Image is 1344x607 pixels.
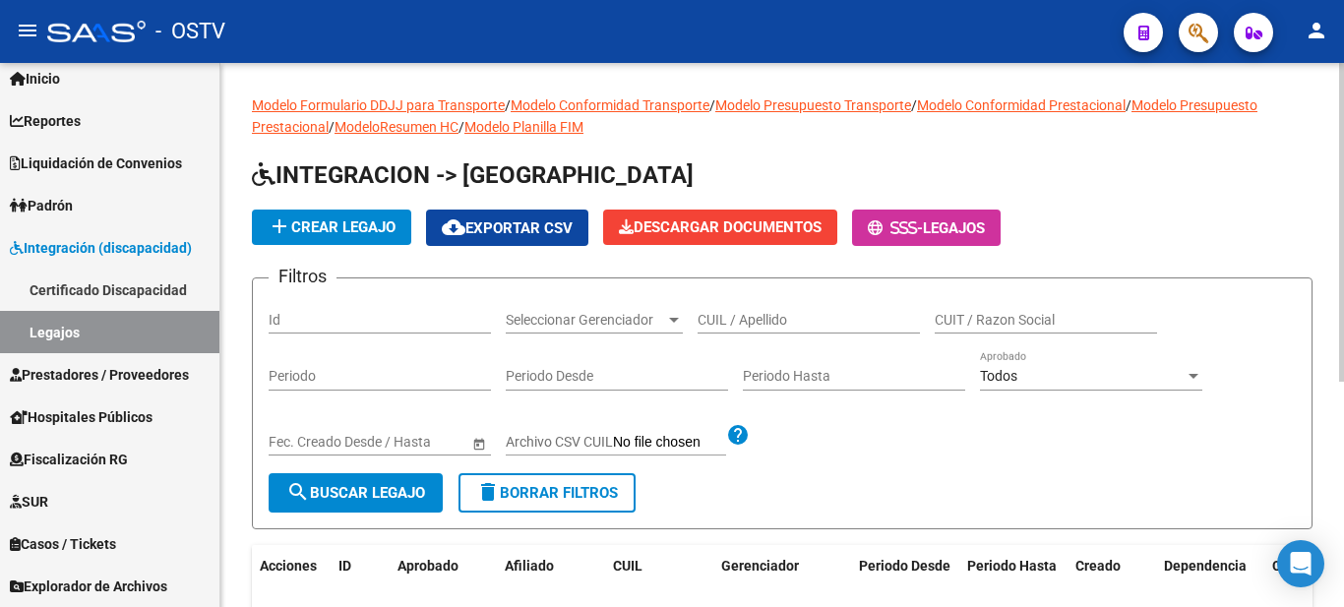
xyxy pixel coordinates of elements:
[10,237,192,259] span: Integración (discapacidad)
[10,533,116,555] span: Casos / Tickets
[506,434,613,450] span: Archivo CSV CUIL
[10,68,60,90] span: Inicio
[10,110,81,132] span: Reportes
[10,364,189,386] span: Prestadores / Proveedores
[613,434,726,452] input: Archivo CSV CUIL
[252,210,411,245] button: Crear Legajo
[269,473,443,513] button: Buscar Legajo
[260,558,317,574] span: Acciones
[726,423,750,447] mat-icon: help
[357,434,454,451] input: Fecha fin
[10,576,167,597] span: Explorador de Archivos
[338,558,351,574] span: ID
[852,210,1001,246] button: -Legajos
[155,10,225,53] span: - OSTV
[923,219,985,237] span: Legajos
[1164,558,1247,574] span: Dependencia
[721,558,799,574] span: Gerenciador
[505,558,554,574] span: Afiliado
[10,449,128,470] span: Fiscalización RG
[397,558,458,574] span: Aprobado
[10,406,153,428] span: Hospitales Públicos
[286,480,310,504] mat-icon: search
[10,491,48,513] span: SUR
[268,214,291,238] mat-icon: add
[442,219,573,237] span: Exportar CSV
[613,558,642,574] span: CUIL
[468,433,489,454] button: Open calendar
[286,484,425,502] span: Buscar Legajo
[426,210,588,246] button: Exportar CSV
[715,97,911,113] a: Modelo Presupuesto Transporte
[464,119,583,135] a: Modelo Planilla FIM
[268,218,396,236] span: Crear Legajo
[458,473,636,513] button: Borrar Filtros
[619,218,822,236] span: Descargar Documentos
[476,480,500,504] mat-icon: delete
[16,19,39,42] mat-icon: menu
[10,152,182,174] span: Liquidación de Convenios
[252,97,505,113] a: Modelo Formulario DDJJ para Transporte
[1075,558,1121,574] span: Creado
[868,219,923,237] span: -
[511,97,709,113] a: Modelo Conformidad Transporte
[10,195,73,216] span: Padrón
[967,558,1057,574] span: Periodo Hasta
[442,215,465,239] mat-icon: cloud_download
[1277,540,1324,587] div: Open Intercom Messenger
[917,97,1126,113] a: Modelo Conformidad Prestacional
[603,210,837,245] button: Descargar Documentos
[335,119,458,135] a: ModeloResumen HC
[252,161,694,189] span: INTEGRACION -> [GEOGRAPHIC_DATA]
[269,434,340,451] input: Fecha inicio
[859,558,950,574] span: Periodo Desde
[269,263,336,290] h3: Filtros
[506,312,665,329] span: Seleccionar Gerenciador
[1305,19,1328,42] mat-icon: person
[980,368,1017,384] span: Todos
[476,484,618,502] span: Borrar Filtros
